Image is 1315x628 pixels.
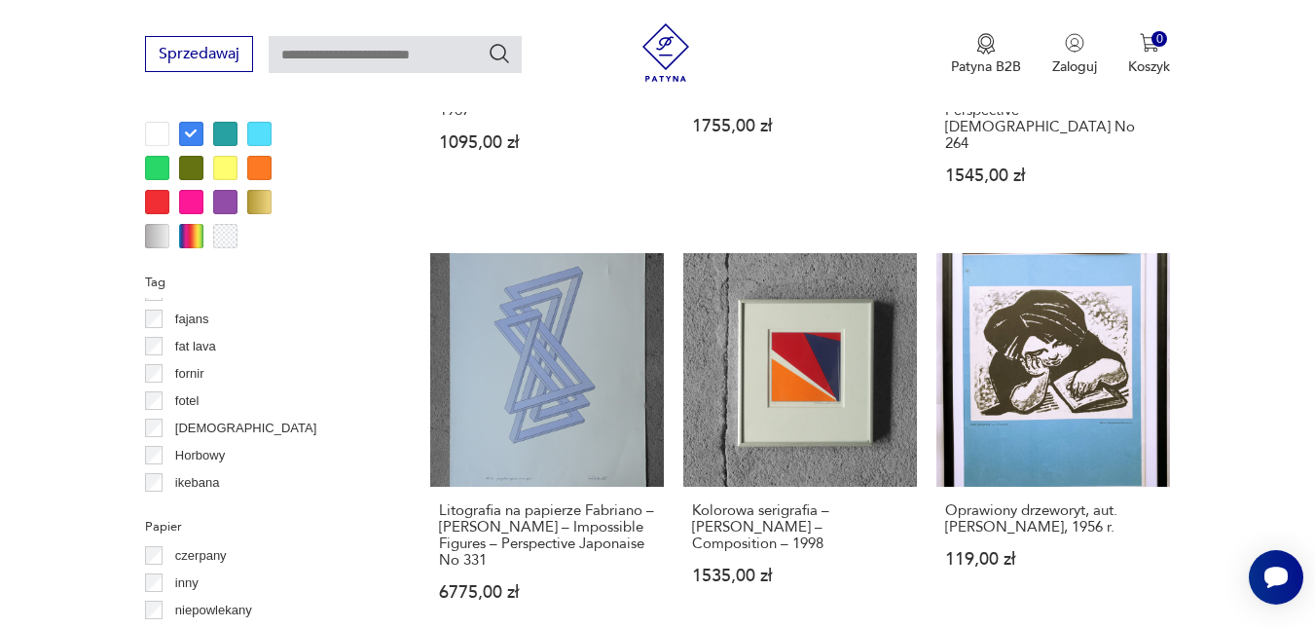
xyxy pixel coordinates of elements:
[175,309,209,330] p: fajans
[1249,550,1303,605] iframe: Smartsupp widget button
[439,502,655,569] h3: Litografia na papierze Fabriano – [PERSON_NAME] – Impossible Figures – Perspective Japonaise No 331
[945,502,1161,536] h3: Oprawiony drzeworyt, aut. [PERSON_NAME], 1956 r.
[976,33,996,55] img: Ikona medalu
[945,69,1161,152] h3: Akwarela na japońskim papierze ryżowym – [PERSON_NAME] – Perspective [DEMOGRAPHIC_DATA] No 264
[1128,33,1170,76] button: 0Koszyk
[951,57,1021,76] p: Patyna B2B
[692,118,908,134] p: 1755,00 zł
[439,584,655,601] p: 6775,00 zł
[951,33,1021,76] button: Patyna B2B
[951,33,1021,76] a: Ikona medaluPatyna B2B
[439,69,655,119] h3: Litografia kolorowa – [PERSON_NAME] – Yster lek – 1967
[145,49,253,62] a: Sprzedawaj
[145,36,253,72] button: Sprzedawaj
[175,336,216,357] p: fat lava
[1140,33,1159,53] img: Ikona koszyka
[175,445,225,466] p: Horbowy
[692,568,908,584] p: 1535,00 zł
[145,272,384,293] p: Tag
[1065,33,1084,53] img: Ikonka użytkownika
[488,42,511,65] button: Szukaj
[1052,33,1097,76] button: Zaloguj
[175,545,227,567] p: czerpany
[1052,57,1097,76] p: Zaloguj
[145,516,384,537] p: Papier
[1151,31,1168,48] div: 0
[175,390,200,412] p: fotel
[175,573,199,594] p: inny
[175,363,204,385] p: fornir
[1128,57,1170,76] p: Koszyk
[945,167,1161,184] p: 1545,00 zł
[637,23,695,82] img: Patyna - sklep z meblami i dekoracjami vintage
[175,418,316,439] p: [DEMOGRAPHIC_DATA]
[692,502,908,552] h3: Kolorowa serigrafia – [PERSON_NAME] – Composition – 1998
[439,134,655,151] p: 1095,00 zł
[175,600,252,621] p: niepowlekany
[175,472,220,494] p: ikebana
[945,551,1161,568] p: 119,00 zł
